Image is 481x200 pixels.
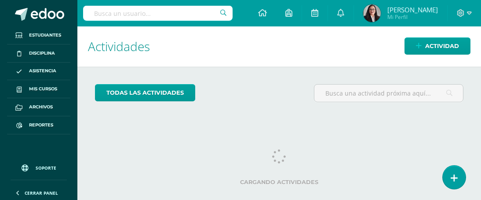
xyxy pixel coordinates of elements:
[404,37,470,55] a: Actividad
[29,104,53,111] span: Archivos
[7,63,70,81] a: Asistencia
[11,156,67,178] a: Soporte
[29,50,55,57] span: Disciplina
[7,116,70,134] a: Reportes
[425,38,459,54] span: Actividad
[7,80,70,98] a: Mis cursos
[36,165,56,171] span: Soporte
[29,32,61,39] span: Estudiantes
[29,67,56,74] span: Asistencia
[7,44,70,63] a: Disciplina
[29,85,57,93] span: Mis cursos
[314,85,463,102] input: Busca una actividad próxima aquí...
[25,190,58,196] span: Cerrar panel
[83,6,233,21] input: Busca un usuario...
[363,4,381,22] img: e273bec5909437e5d5b2daab1002684b.png
[95,84,195,101] a: todas las Actividades
[7,26,70,44] a: Estudiantes
[387,13,438,21] span: Mi Perfil
[387,5,438,14] span: [PERSON_NAME]
[95,179,463,185] label: Cargando actividades
[29,122,53,129] span: Reportes
[88,26,470,67] h1: Actividades
[7,98,70,116] a: Archivos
